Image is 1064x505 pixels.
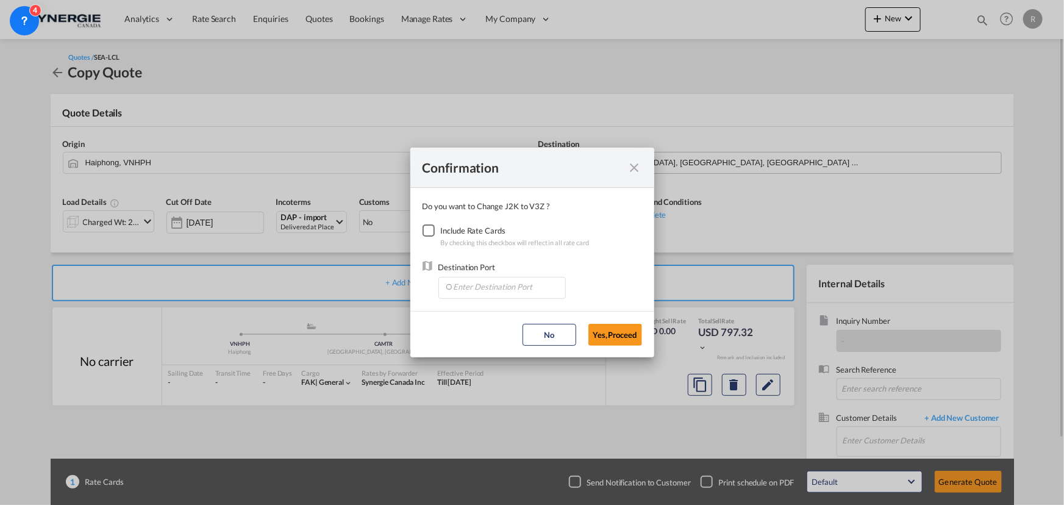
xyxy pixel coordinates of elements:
input: Enter Destination Port [445,278,565,296]
div: Confirmation [423,160,620,175]
md-checkbox: Checkbox No Ink [423,224,441,237]
div: Do you want to Change J2K to V3Z ? [423,200,642,212]
button: Yes,Proceed [588,324,642,346]
md-dialog: Confirmation Do you ... [410,148,654,357]
div: By checking this checkbox will reflect in all rate card [441,237,590,249]
img: ic_map_24px.svg [423,261,432,271]
div: Include Rate Cards [441,224,590,237]
div: Destination Port [438,261,566,273]
button: No [523,324,576,346]
md-icon: icon-close fg-AAA8AD cursor [627,160,642,175]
